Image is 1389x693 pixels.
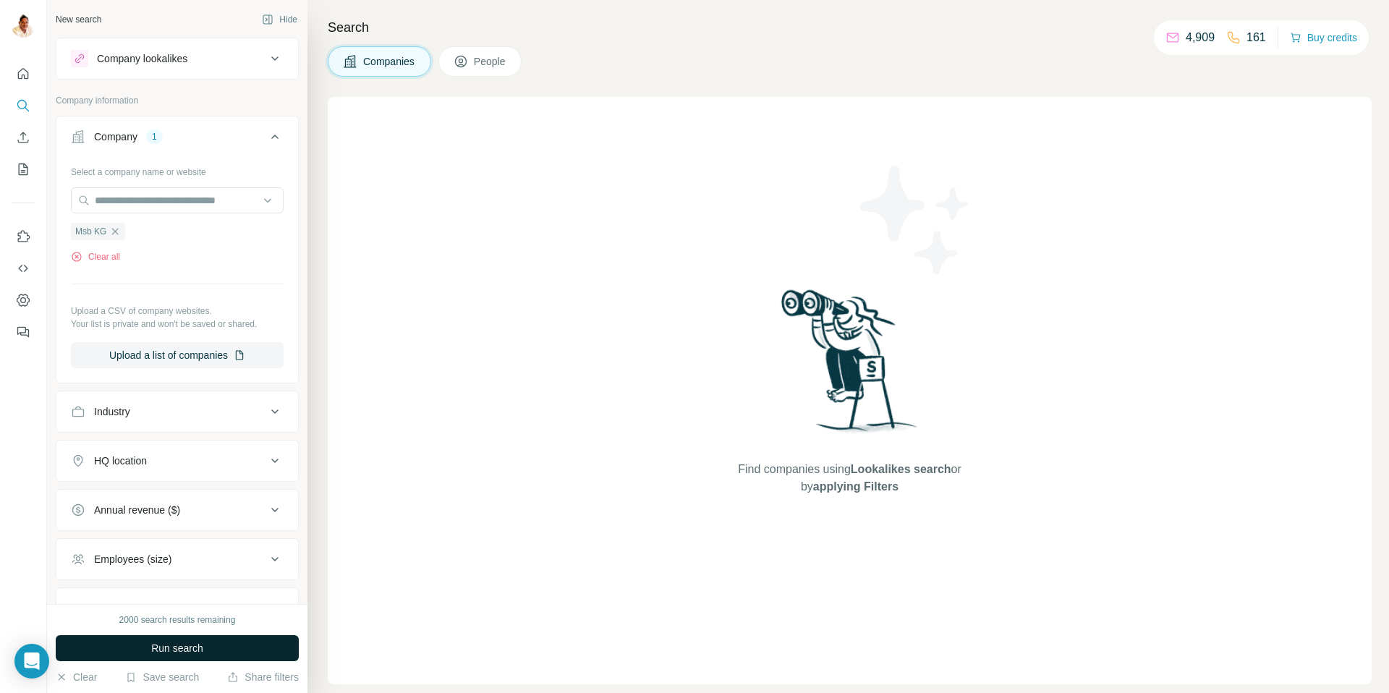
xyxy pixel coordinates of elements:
[14,644,49,679] div: Open Intercom Messenger
[94,503,180,517] div: Annual revenue ($)
[12,93,35,119] button: Search
[12,255,35,281] button: Use Surfe API
[125,670,199,684] button: Save search
[1186,29,1215,46] p: 4,909
[56,670,97,684] button: Clear
[56,591,298,626] button: Technologies
[94,552,171,566] div: Employees (size)
[227,670,299,684] button: Share filters
[71,160,284,179] div: Select a company name or website
[94,129,137,144] div: Company
[12,14,35,38] img: Avatar
[851,463,951,475] span: Lookalikes search
[56,542,298,577] button: Employees (size)
[56,94,299,107] p: Company information
[328,17,1372,38] h4: Search
[71,318,284,331] p: Your list is private and won't be saved or shared.
[12,224,35,250] button: Use Surfe on LinkedIn
[813,480,899,493] span: applying Filters
[97,51,187,66] div: Company lookalikes
[12,124,35,150] button: Enrich CSV
[75,225,106,238] span: Msb KG
[474,54,507,69] span: People
[56,41,298,76] button: Company lookalikes
[146,130,163,143] div: 1
[151,641,203,655] span: Run search
[94,601,153,616] div: Technologies
[252,9,307,30] button: Hide
[56,119,298,160] button: Company1
[56,394,298,429] button: Industry
[56,635,299,661] button: Run search
[363,54,416,69] span: Companies
[775,286,925,447] img: Surfe Illustration - Woman searching with binoculars
[12,156,35,182] button: My lists
[1290,27,1357,48] button: Buy credits
[71,250,120,263] button: Clear all
[12,319,35,345] button: Feedback
[850,155,980,285] img: Surfe Illustration - Stars
[56,493,298,527] button: Annual revenue ($)
[56,13,101,26] div: New search
[71,342,284,368] button: Upload a list of companies
[1246,29,1266,46] p: 161
[734,461,965,496] span: Find companies using or by
[56,443,298,478] button: HQ location
[119,613,236,626] div: 2000 search results remaining
[12,287,35,313] button: Dashboard
[12,61,35,87] button: Quick start
[94,404,130,419] div: Industry
[94,454,147,468] div: HQ location
[71,305,284,318] p: Upload a CSV of company websites.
